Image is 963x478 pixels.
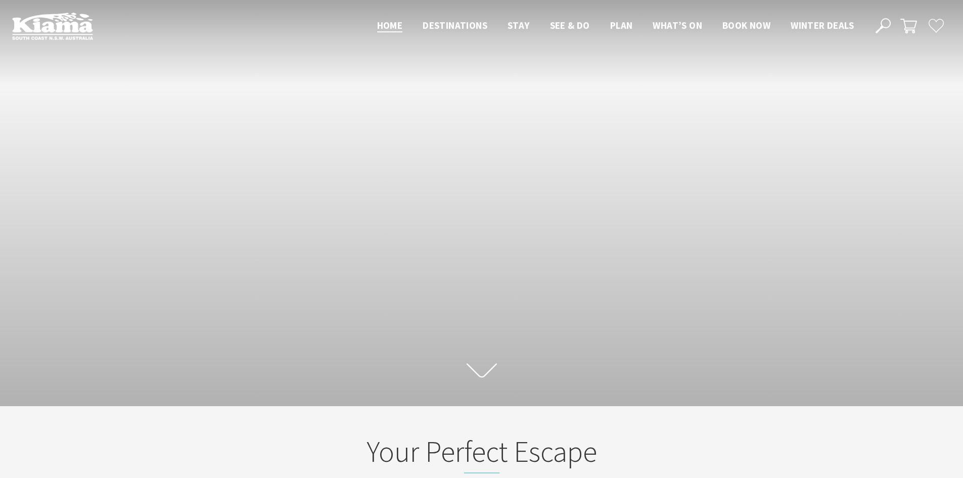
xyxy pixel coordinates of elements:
[610,19,633,31] span: Plan
[550,19,590,31] span: See & Do
[423,19,487,31] span: Destinations
[12,12,93,40] img: Kiama Logo
[377,19,403,31] span: Home
[653,19,702,31] span: What’s On
[722,19,770,31] span: Book now
[508,19,530,31] span: Stay
[367,18,864,34] nav: Main Menu
[791,19,854,31] span: Winter Deals
[284,434,680,473] h2: Your Perfect Escape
